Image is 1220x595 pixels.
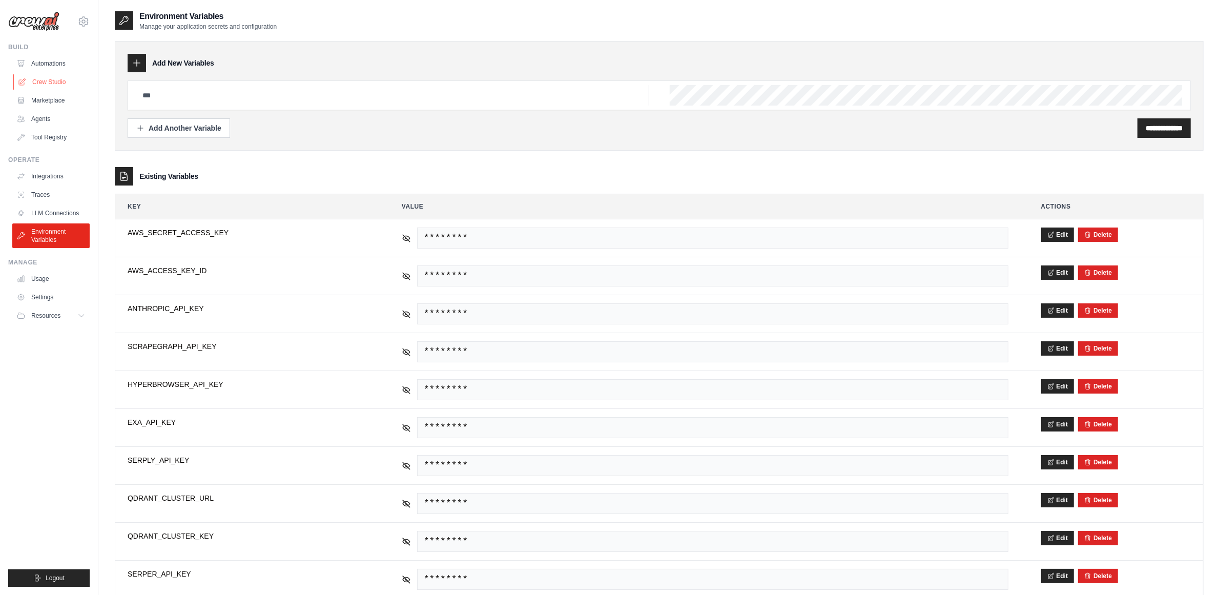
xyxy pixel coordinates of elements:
span: QDRANT_CLUSTER_KEY [128,531,369,541]
button: Delete [1084,306,1112,315]
button: Delete [1084,572,1112,580]
p: Manage your application secrets and configuration [139,23,277,31]
div: Build [8,43,90,51]
button: Delete [1084,382,1112,391]
a: Usage [12,271,90,287]
h3: Existing Variables [139,171,198,181]
button: Edit [1041,455,1074,469]
button: Edit [1041,379,1074,394]
button: Add Another Variable [128,118,230,138]
div: Manage [8,258,90,266]
span: Resources [31,312,60,320]
span: SERPER_API_KEY [128,569,369,579]
button: Edit [1041,303,1074,318]
a: Marketplace [12,92,90,109]
button: Resources [12,307,90,324]
span: EXA_API_KEY [128,417,369,427]
h3: Add New Variables [152,58,214,68]
button: Delete [1084,420,1112,428]
button: Delete [1084,269,1112,277]
span: Logout [46,574,65,582]
span: AWS_SECRET_ACCESS_KEY [128,228,369,238]
button: Delete [1084,458,1112,466]
a: Traces [12,187,90,203]
span: QDRANT_CLUSTER_URL [128,493,369,503]
span: HYPERBROWSER_API_KEY [128,379,369,389]
button: Delete [1084,344,1112,353]
a: Settings [12,289,90,305]
th: Key [115,194,381,219]
button: Logout [8,569,90,587]
a: Tool Registry [12,129,90,146]
a: Automations [12,55,90,72]
a: Integrations [12,168,90,184]
a: Agents [12,111,90,127]
th: Value [389,194,1021,219]
div: Add Another Variable [136,123,221,133]
th: Actions [1029,194,1204,219]
button: Delete [1084,231,1112,239]
h2: Environment Variables [139,10,277,23]
a: Environment Variables [12,223,90,248]
button: Delete [1084,534,1112,542]
div: Operate [8,156,90,164]
button: Edit [1041,265,1074,280]
a: LLM Connections [12,205,90,221]
span: AWS_ACCESS_KEY_ID [128,265,369,276]
button: Edit [1041,228,1074,242]
a: Crew Studio [13,74,91,90]
button: Edit [1041,569,1074,583]
button: Delete [1084,496,1112,504]
button: Edit [1041,493,1074,507]
span: ANTHROPIC_API_KEY [128,303,369,314]
button: Edit [1041,531,1074,545]
span: SCRAPEGRAPH_API_KEY [128,341,369,352]
span: SERPLY_API_KEY [128,455,369,465]
button: Edit [1041,341,1074,356]
img: Logo [8,12,59,31]
button: Edit [1041,417,1074,432]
